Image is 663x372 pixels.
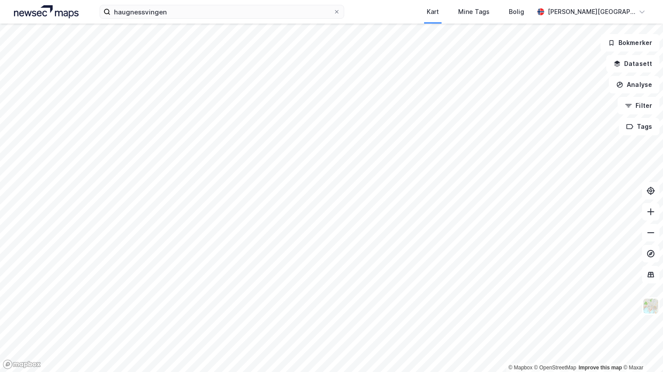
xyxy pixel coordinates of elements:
div: Kontrollprogram for chat [619,330,663,372]
iframe: Chat Widget [619,330,663,372]
button: Datasett [606,55,660,72]
img: logo.a4113a55bc3d86da70a041830d287a7e.svg [14,5,79,18]
button: Bokmerker [601,34,660,52]
div: Bolig [509,7,524,17]
button: Tags [619,118,660,135]
input: Søk på adresse, matrikkel, gårdeiere, leietakere eller personer [110,5,333,18]
a: OpenStreetMap [534,365,577,371]
a: Improve this map [579,365,622,371]
button: Analyse [609,76,660,93]
button: Filter [618,97,660,114]
a: Mapbox homepage [3,359,41,369]
div: Kart [427,7,439,17]
a: Mapbox [508,365,532,371]
img: Z [642,298,659,314]
div: [PERSON_NAME][GEOGRAPHIC_DATA] [548,7,635,17]
div: Mine Tags [458,7,490,17]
